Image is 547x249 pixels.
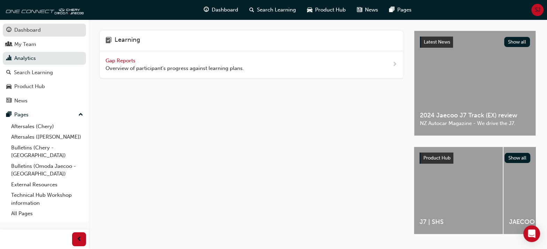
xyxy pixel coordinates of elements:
[392,60,397,69] span: next-icon
[3,108,86,121] button: Pages
[505,153,531,163] button: Show all
[3,66,86,79] a: Search Learning
[8,190,86,208] a: Technical Hub Workshop information
[14,111,29,119] div: Pages
[244,3,302,17] a: search-iconSearch Learning
[8,179,86,190] a: External Resources
[8,208,86,219] a: All Pages
[100,51,403,78] a: Gap Reports Overview of participant's progress against learning plans.next-icon
[78,110,83,119] span: up-icon
[384,3,417,17] a: pages-iconPages
[420,218,497,226] span: J7 | SHS
[115,36,140,45] h4: Learning
[8,121,86,132] a: Aftersales (Chery)
[257,6,296,14] span: Search Learning
[6,55,11,62] span: chart-icon
[249,6,254,14] span: search-icon
[423,155,451,161] span: Product Hub
[302,3,351,17] a: car-iconProduct Hub
[14,69,53,77] div: Search Learning
[3,3,84,17] img: oneconnect
[106,64,244,72] span: Overview of participant's progress against learning plans.
[6,112,11,118] span: pages-icon
[8,132,86,142] a: Aftersales ([PERSON_NAME])
[523,225,540,242] div: Open Intercom Messenger
[504,37,530,47] button: Show all
[535,6,540,14] span: SJ
[389,6,394,14] span: pages-icon
[106,57,137,64] span: Gap Reports
[397,6,412,14] span: Pages
[420,119,530,127] span: NZ Autocar Magazine - We drive the J7.
[3,52,86,65] a: Analytics
[3,22,86,108] button: DashboardMy TeamAnalyticsSearch LearningProduct HubNews
[420,153,530,164] a: Product HubShow all
[3,94,86,107] a: News
[315,6,346,14] span: Product Hub
[420,111,530,119] span: 2024 Jaecoo J7 Track (EX) review
[6,41,11,48] span: people-icon
[77,235,82,244] span: prev-icon
[414,31,536,136] a: Latest NewsShow all2024 Jaecoo J7 Track (EX) reviewNZ Autocar Magazine - We drive the J7.
[198,3,244,17] a: guage-iconDashboard
[3,24,86,37] a: Dashboard
[14,97,28,105] div: News
[8,161,86,179] a: Bulletins (Omoda Jaecoo - [GEOGRAPHIC_DATA])
[212,6,238,14] span: Dashboard
[357,6,362,14] span: news-icon
[106,36,112,45] span: learning-icon
[14,83,45,91] div: Product Hub
[3,80,86,93] a: Product Hub
[6,98,11,104] span: news-icon
[420,37,530,48] a: Latest NewsShow all
[204,6,209,14] span: guage-icon
[351,3,384,17] a: news-iconNews
[6,70,11,76] span: search-icon
[14,26,41,34] div: Dashboard
[6,27,11,33] span: guage-icon
[6,84,11,90] span: car-icon
[307,6,312,14] span: car-icon
[424,39,450,45] span: Latest News
[8,142,86,161] a: Bulletins (Chery - [GEOGRAPHIC_DATA])
[3,38,86,51] a: My Team
[531,4,544,16] button: SJ
[414,147,503,234] a: J7 | SHS
[365,6,378,14] span: News
[14,40,36,48] div: My Team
